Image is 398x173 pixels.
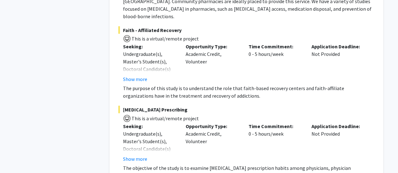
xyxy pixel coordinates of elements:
[131,115,199,122] span: This is a virtual/remote project
[186,122,239,130] p: Opportunity Type:
[5,145,27,168] iframe: Chat
[123,50,177,126] div: Undergraduate(s), Master's Student(s), Doctoral Candidate(s) (PhD, MD, DMD, PharmD, etc.), Postdo...
[118,26,374,34] span: Faith - Affiliated Recovery
[131,35,199,42] span: This is a virtual/remote project
[307,122,370,163] div: Not Provided
[181,43,244,83] div: Academic Credit, Volunteer
[123,122,177,130] p: Seeking:
[186,43,239,50] p: Opportunity Type:
[123,84,374,100] p: The purpose of this study is to understand the role that faith-based recovery centers and faith-a...
[123,75,147,83] button: Show more
[244,122,307,163] div: 0 - 5 hours/week
[249,122,302,130] p: Time Commitment:
[118,106,374,113] span: [MEDICAL_DATA] Prescribing
[123,43,177,50] p: Seeking:
[311,122,365,130] p: Application Deadline:
[249,43,302,50] p: Time Commitment:
[244,43,307,83] div: 0 - 5 hours/week
[123,155,147,163] button: Show more
[307,43,370,83] div: Not Provided
[311,43,365,50] p: Application Deadline:
[181,122,244,163] div: Academic Credit, Volunteer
